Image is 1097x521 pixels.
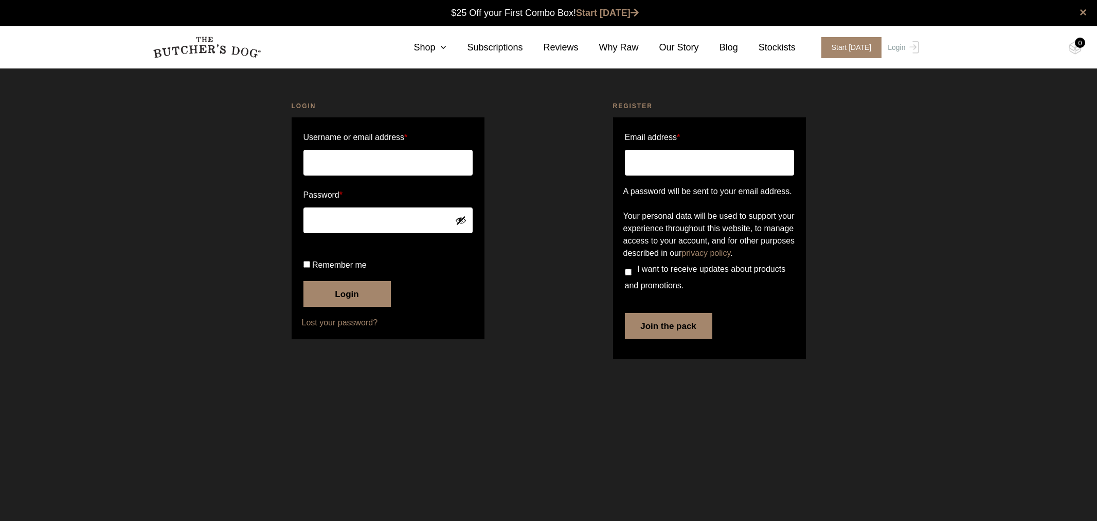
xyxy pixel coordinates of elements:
h2: Register [613,101,806,111]
label: Password [303,187,473,203]
a: Subscriptions [446,41,523,55]
a: Shop [393,41,446,55]
span: Remember me [312,260,367,269]
a: Start [DATE] [811,37,886,58]
p: Your personal data will be used to support your experience throughout this website, to manage acc... [623,210,796,259]
a: Start [DATE] [576,8,639,18]
a: Our Story [639,41,699,55]
a: Lost your password? [302,317,474,329]
input: Remember me [303,261,310,268]
input: I want to receive updates about products and promotions. [625,269,632,275]
h2: Login [292,101,484,111]
button: Join the pack [625,313,712,339]
a: Blog [699,41,738,55]
button: Show password [455,215,466,226]
label: Email address [625,129,680,146]
a: privacy policy [681,249,730,257]
label: Username or email address [303,129,473,146]
a: close [1080,6,1087,19]
a: Why Raw [579,41,639,55]
div: 0 [1075,38,1085,48]
a: Stockists [738,41,796,55]
button: Login [303,281,391,307]
a: Login [885,37,919,58]
span: Start [DATE] [821,37,882,58]
img: TBD_Cart-Empty.png [1069,41,1082,55]
span: I want to receive updates about products and promotions. [625,265,786,290]
a: Reviews [523,41,579,55]
p: A password will be sent to your email address. [623,185,796,198]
